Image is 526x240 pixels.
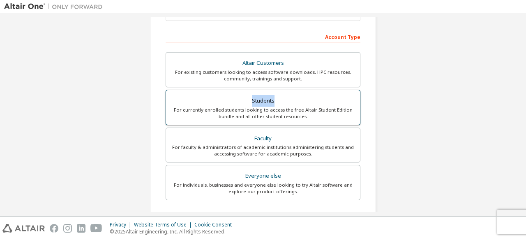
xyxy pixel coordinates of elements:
img: youtube.svg [90,224,102,233]
div: Altair Customers [171,57,355,69]
img: facebook.svg [50,224,58,233]
div: Faculty [171,133,355,144]
div: Account Type [166,30,360,43]
img: linkedin.svg [77,224,85,233]
div: Cookie Consent [194,222,237,228]
div: For individuals, businesses and everyone else looking to try Altair software and explore our prod... [171,182,355,195]
img: instagram.svg [63,224,72,233]
div: For currently enrolled students looking to access the free Altair Student Edition bundle and all ... [171,107,355,120]
div: Students [171,95,355,107]
img: Altair One [4,2,107,11]
div: Everyone else [171,170,355,182]
div: Website Terms of Use [134,222,194,228]
img: altair_logo.svg [2,224,45,233]
p: © 2025 Altair Engineering, Inc. All Rights Reserved. [110,228,237,235]
div: For faculty & administrators of academic institutions administering students and accessing softwa... [171,144,355,157]
div: For existing customers looking to access software downloads, HPC resources, community, trainings ... [171,69,355,82]
div: Privacy [110,222,134,228]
